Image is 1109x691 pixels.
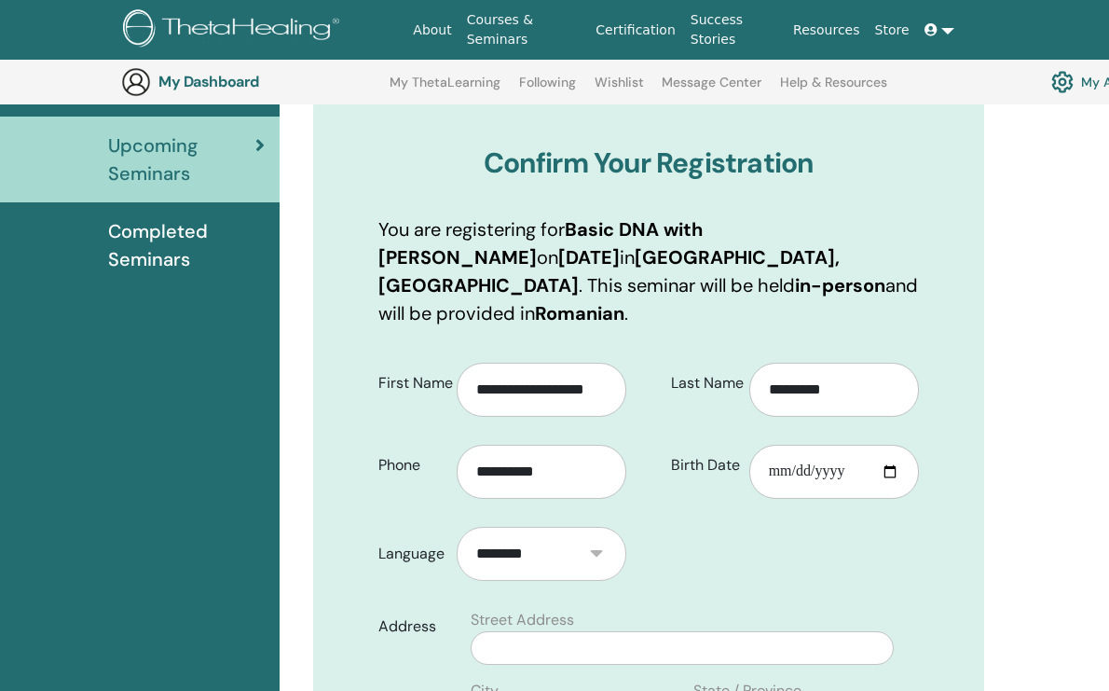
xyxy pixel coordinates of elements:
[795,273,885,297] b: in-person
[364,609,459,644] label: Address
[471,609,574,631] label: Street Address
[364,536,457,572] label: Language
[364,366,457,401] label: First Name
[121,67,151,97] img: generic-user-icon.jpg
[405,13,459,48] a: About
[868,13,917,48] a: Store
[588,13,682,48] a: Certification
[378,245,840,297] b: [GEOGRAPHIC_DATA], [GEOGRAPHIC_DATA]
[390,75,500,104] a: My ThetaLearning
[535,301,624,325] b: Romanian
[662,75,761,104] a: Message Center
[786,13,868,48] a: Resources
[519,75,576,104] a: Following
[108,131,255,187] span: Upcoming Seminars
[1051,66,1074,98] img: cog.svg
[364,448,457,483] label: Phone
[378,215,919,327] p: You are registering for on in . This seminar will be held and will be provided in .
[657,366,749,401] label: Last Name
[780,75,887,104] a: Help & Resources
[158,73,345,90] h3: My Dashboard
[595,75,644,104] a: Wishlist
[558,245,620,269] b: [DATE]
[657,448,749,483] label: Birth Date
[378,217,703,269] b: Basic DNA with [PERSON_NAME]
[108,217,265,273] span: Completed Seminars
[683,3,786,57] a: Success Stories
[459,3,589,57] a: Courses & Seminars
[123,9,346,51] img: logo.png
[378,146,919,180] h3: Confirm Your Registration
